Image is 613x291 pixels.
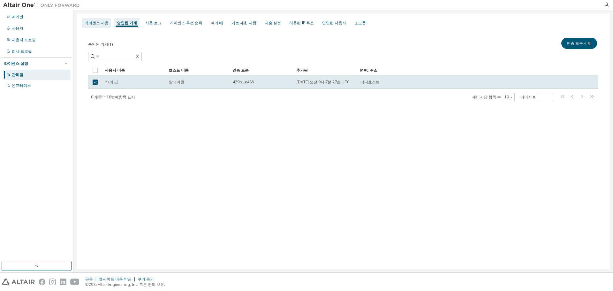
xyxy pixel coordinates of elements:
font: 애니호스트 [360,79,380,85]
font: 사용자 프로필 [12,37,36,42]
font: 온프레미스 [12,83,31,88]
button: 인증 토큰 삭제 [561,38,597,49]
font: ~ [104,94,107,100]
font: 라이센스 사용 [85,20,109,26]
font: 명명된 사용자 [322,20,346,26]
font: Altair Engineering, Inc. 모든 권리 보유. [98,282,165,287]
font: 10번째 [107,94,119,100]
img: altair_logo.svg [2,279,35,285]
font: 1 [102,94,104,100]
font: 2025 [89,282,98,287]
font: 사용자 이름 [105,67,125,73]
font: 계기반 [12,14,23,19]
font: * (어느) [105,79,118,85]
font: 페이지 n. [520,94,536,100]
font: 인증 토큰 [232,67,249,73]
font: 회사 프로필 [12,49,32,54]
font: 429b...e488 [233,79,254,85]
font: 사용 로그 [145,20,162,26]
img: facebook.svg [39,279,45,285]
font: © [85,282,89,287]
font: 쿠키 동의 [138,276,154,282]
img: youtube.svg [70,279,79,285]
font: 소모품 [354,20,366,26]
font: 추가됨 [296,67,308,73]
font: [DATE] 오전 9시 7분 27초 UTC [297,79,350,85]
font: 사용자 [12,26,23,31]
font: 페이지당 항목 수 [472,94,501,100]
font: 여러 떼 [211,20,223,26]
font: 중 [98,94,102,100]
img: 알타이르 원 [3,2,83,8]
font: 인증 토큰 삭제 [567,41,592,46]
font: 10 [504,94,509,100]
font: 기능 제한 사항 [231,20,256,26]
font: 승인된 기계 [117,20,137,26]
img: instagram.svg [49,279,56,285]
font: 알테어원 [169,79,184,85]
font: 웹사이트 이용 약관 [99,276,132,282]
font: MAC 주소 [360,67,377,73]
font: 0 개 [91,94,98,100]
font: 라이센스 설정 [4,61,28,66]
font: 허용된 IP 주소 [289,20,314,26]
font: 대출 설정 [265,20,281,26]
font: 승인된 기계(1) [88,42,113,47]
font: 항목 표시 [119,94,135,100]
font: 은둔 [85,276,93,282]
font: 호스트 이름 [169,67,189,73]
img: linkedin.svg [60,279,66,285]
font: 라이센스 우선 순위 [170,20,202,26]
font: 관리됨 [12,72,23,77]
